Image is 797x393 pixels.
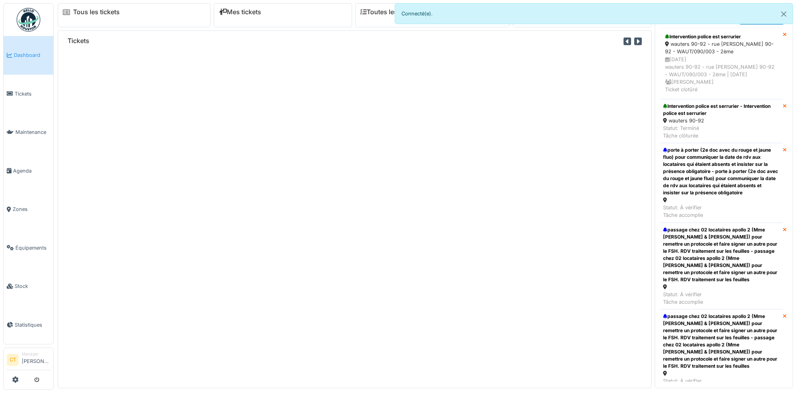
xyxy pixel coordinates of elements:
div: Statut: Terminé Tâche clôturée [663,124,780,139]
a: Intervention police est serrurier - Intervention police est serrurier wauters 90-92 Statut: Termi... [660,99,783,143]
a: porte à porter (2e doc avec du rouge et jaune fluo) pour communiquer la date de rdv aux locataire... [660,143,783,223]
a: Équipements [4,229,53,267]
span: Zones [13,205,50,213]
div: wauters 90-92 - rue [PERSON_NAME] 90-92 - WAUT/090/003 - 2ème [665,40,778,55]
div: Statut: À vérifier Tâche accomplie [663,291,780,306]
a: Maintenance [4,113,53,152]
div: Intervention police est serrurier [665,33,778,40]
span: Dashboard [14,51,50,59]
span: Maintenance [15,128,50,136]
span: Agenda [13,167,50,175]
a: Intervention police est serrurier wauters 90-92 - rue [PERSON_NAME] 90-92 - WAUT/090/003 - 2ème [... [660,28,783,99]
a: Toutes les tâches [360,8,419,16]
a: Dashboard [4,36,53,75]
li: [PERSON_NAME] [22,351,50,368]
div: porte à porter (2e doc avec du rouge et jaune fluo) pour communiquer la date de rdv aux locataire... [663,147,780,196]
div: [DATE] wauters 90-92 - rue [PERSON_NAME] 90-92 - WAUT/090/003 - 2ème | [DATE] [PERSON_NAME] Ticke... [665,56,778,94]
li: CT [7,354,19,366]
div: passage chez 02 locataires apollo 2 (Mme [PERSON_NAME] & [PERSON_NAME]) pour remettre un protocol... [663,226,780,283]
a: Tickets [4,75,53,113]
img: Badge_color-CXgf-gQk.svg [17,8,40,32]
span: Équipements [15,244,50,252]
a: Statistiques [4,306,53,344]
div: Statut: À vérifier Tâche réouverte [663,377,780,392]
div: Connecté(e). [395,3,793,24]
span: Stock [15,282,50,290]
span: Tickets [15,90,50,98]
div: wauters 90-92 [663,117,780,124]
a: Stock [4,267,53,306]
div: Statut: À vérifier Tâche accomplie [663,204,780,219]
a: Tous les tickets [73,8,120,16]
a: CT Manager[PERSON_NAME] [7,351,50,370]
a: Mes tickets [219,8,261,16]
div: Intervention police est serrurier - Intervention police est serrurier [663,103,780,117]
div: passage chez 02 locataires apollo 2 (Mme [PERSON_NAME] & [PERSON_NAME]) pour remettre un protocol... [663,313,780,370]
button: Close [775,4,793,24]
span: Statistiques [15,321,50,329]
a: Zones [4,190,53,229]
a: passage chez 02 locataires apollo 2 (Mme [PERSON_NAME] & [PERSON_NAME]) pour remettre un protocol... [660,223,783,310]
a: Agenda [4,152,53,190]
h6: Tickets [68,37,89,45]
div: Manager [22,351,50,357]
